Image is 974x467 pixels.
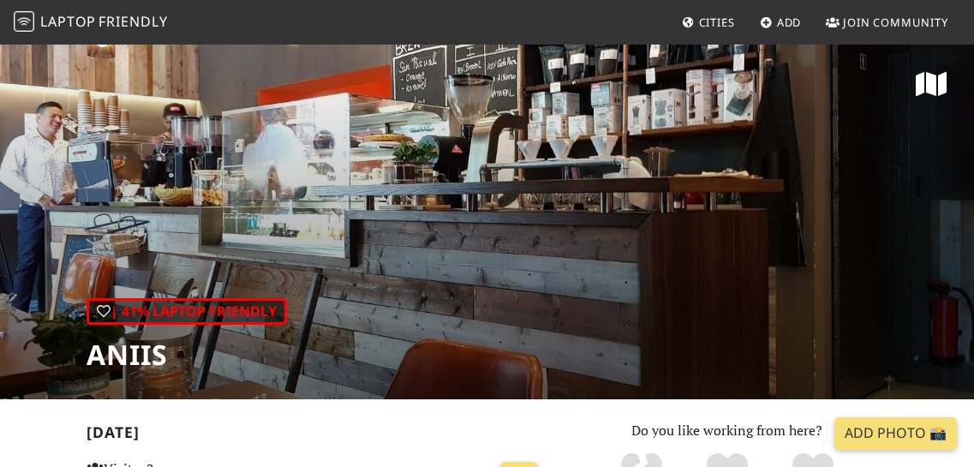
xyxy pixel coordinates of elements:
[87,338,287,371] h1: Aniis
[675,7,742,38] a: Cities
[834,417,957,450] a: Add Photo 📸
[14,11,34,32] img: LaptopFriendly
[819,7,955,38] a: Join Community
[87,298,287,326] div: | 41% Laptop Friendly
[699,15,735,30] span: Cities
[843,15,948,30] span: Join Community
[566,420,888,442] p: Do you like working from here?
[40,12,96,31] span: Laptop
[99,12,167,31] span: Friendly
[14,8,168,38] a: LaptopFriendly LaptopFriendly
[753,7,809,38] a: Add
[777,15,802,30] span: Add
[87,423,546,448] h2: [DATE]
